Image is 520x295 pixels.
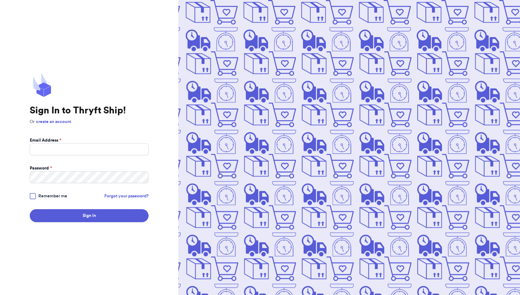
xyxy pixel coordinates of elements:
label: Email Address [30,137,61,143]
a: create an account [36,120,71,124]
a: Forgot your password? [104,193,149,199]
label: Password [30,165,52,171]
button: Sign In [30,209,149,222]
span: Remember me [38,193,67,199]
h1: Sign In to Thryft Ship! [30,105,149,116]
p: Or [30,119,149,125]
